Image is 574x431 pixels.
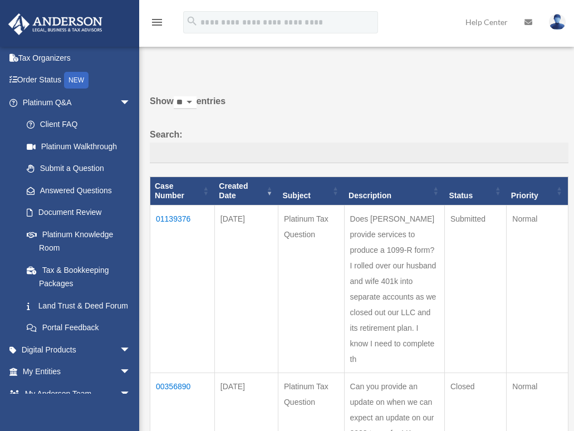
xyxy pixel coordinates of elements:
[444,205,506,373] td: Submitted
[444,177,506,205] th: Status: activate to sort column ascending
[8,47,148,69] a: Tax Organizers
[120,91,142,114] span: arrow_drop_down
[16,223,142,259] a: Platinum Knowledge Room
[16,135,142,158] a: Platinum Walkthrough
[344,177,444,205] th: Description: activate to sort column ascending
[507,177,568,205] th: Priority: activate to sort column ascending
[150,177,215,205] th: Case Number: activate to sort column ascending
[344,205,444,373] td: Does [PERSON_NAME] provide services to produce a 1099-R form? I rolled over our husband and wife ...
[16,295,142,317] a: Land Trust & Deed Forum
[16,179,136,202] a: Answered Questions
[507,205,568,373] td: Normal
[16,202,142,224] a: Document Review
[214,177,278,205] th: Created Date: activate to sort column ascending
[64,72,89,89] div: NEW
[8,69,148,92] a: Order StatusNEW
[8,339,148,361] a: Digital Productsarrow_drop_down
[120,383,142,405] span: arrow_drop_down
[16,259,142,295] a: Tax & Bookkeeping Packages
[278,205,344,373] td: Platinum Tax Question
[150,94,568,120] label: Show entries
[16,317,142,339] a: Portal Feedback
[120,361,142,384] span: arrow_drop_down
[214,205,278,373] td: [DATE]
[8,383,148,405] a: My Anderson Teamarrow_drop_down
[120,339,142,361] span: arrow_drop_down
[174,96,197,109] select: Showentries
[16,114,142,136] a: Client FAQ
[5,13,106,35] img: Anderson Advisors Platinum Portal
[150,205,215,373] td: 01139376
[150,19,164,29] a: menu
[150,127,568,164] label: Search:
[150,16,164,29] i: menu
[278,177,344,205] th: Subject: activate to sort column ascending
[8,361,148,383] a: My Entitiesarrow_drop_down
[150,143,568,164] input: Search:
[8,91,142,114] a: Platinum Q&Aarrow_drop_down
[186,15,198,27] i: search
[549,14,566,30] img: User Pic
[16,158,142,180] a: Submit a Question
